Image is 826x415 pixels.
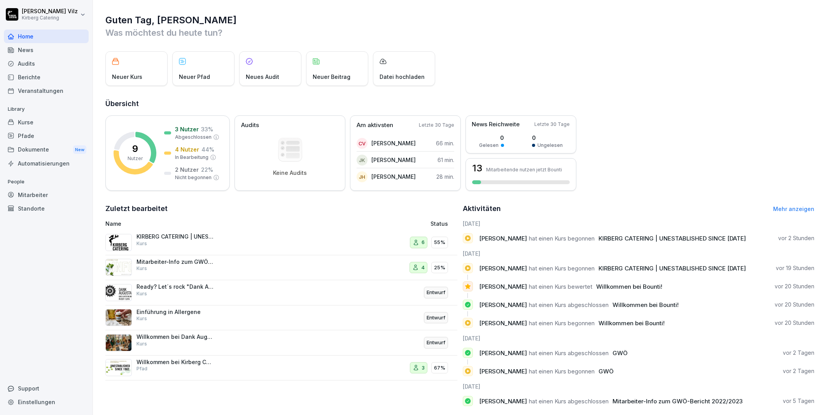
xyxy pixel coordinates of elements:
p: 22 % [201,166,213,174]
img: owsrcy0zfhuuvqkwyhcnissg.png [105,334,132,351]
p: Am aktivsten [357,121,393,130]
p: vor 5 Tagen [783,397,814,405]
p: Kurs [136,315,147,322]
span: hat einen Kurs begonnen [529,265,595,272]
img: i46egdugay6yxji09ovw546p.png [105,234,132,251]
p: Datei hochladen [380,73,425,81]
img: gkdm3ptpht20x3z55lxtzsov.png [105,284,132,301]
img: dxikevl05c274fqjcx4fmktu.png [105,309,132,326]
p: Was möchtest du heute tun? [105,26,814,39]
p: Library [4,103,89,115]
a: Mitarbeiter [4,188,89,202]
p: 55% [434,239,445,246]
p: In Bearbeitung [175,154,208,161]
h6: [DATE] [463,249,815,258]
p: Mitarbeitende nutzen jetzt Bounti [486,167,562,173]
p: [PERSON_NAME] Vilz [22,8,78,15]
p: 25% [434,264,445,272]
p: Neues Audit [246,73,279,81]
p: Willkommen bei Dank Augusta: Dein Einstieg in unser Team [136,333,214,340]
span: [PERSON_NAME] [479,368,527,375]
a: Einführung in AllergeneKursEntwurf [105,305,457,331]
p: Name [105,220,327,228]
span: hat einen Kurs begonnen [529,235,595,242]
p: Neuer Beitrag [313,73,350,81]
p: Entwurf [427,314,445,322]
p: Audits [241,121,259,130]
img: cbgah4ktzd3wiqnyiue5lell.png [105,259,132,276]
p: Entwurf [427,339,445,347]
p: Mitarbeiter-Info zum GWÖ-Bericht [136,258,214,265]
p: [PERSON_NAME] [371,139,416,147]
p: 44 % [201,145,214,153]
p: Kurs [136,290,147,297]
p: Kirberg Catering [22,15,78,21]
p: vor 19 Stunden [776,264,814,272]
p: News Reichweite [472,120,520,129]
a: Veranstaltungen [4,84,89,98]
p: vor 20 Stunden [775,301,814,309]
a: Pfade [4,129,89,143]
h6: [DATE] [463,334,815,342]
p: Kurs [136,265,147,272]
p: vor 2 Tagen [783,367,814,375]
p: Neuer Kurs [112,73,142,81]
p: 2 Nutzer [175,166,199,174]
p: 66 min. [436,139,454,147]
p: Letzte 30 Tage [419,122,454,129]
h6: [DATE] [463,220,815,228]
p: Nicht begonnen [175,174,212,181]
h2: Zuletzt bearbeitet [105,203,457,214]
p: Entwurf [427,289,445,296]
p: vor 2 Tagen [783,349,814,357]
p: KIRBERG CATERING | UNESTABLISHED SINCE [DATE] [136,233,214,240]
div: Automatisierungen [4,157,89,170]
p: 4 Nutzer [175,145,199,153]
a: Standorte [4,202,89,215]
p: Einführung in Allergene [136,309,214,316]
span: [PERSON_NAME] [479,301,527,309]
p: 28 min. [436,173,454,181]
div: New [73,145,86,154]
span: hat einen Kurs begonnen [529,368,595,375]
p: Letzte 30 Tage [534,121,570,128]
p: 9 [132,144,138,153]
p: [PERSON_NAME] [371,156,416,164]
a: Home [4,30,89,43]
span: KIRBERG CATERING | UNESTABLISHED SINCE [DATE] [598,265,746,272]
a: Willkommen bei Kirberg CateringPfad367% [105,356,457,381]
span: [PERSON_NAME] [479,349,527,357]
a: Willkommen bei Dank Augusta: Dein Einstieg in unser TeamKursEntwurf [105,330,457,356]
p: 0 [479,134,504,142]
p: 0 [532,134,563,142]
div: CV [357,138,367,149]
a: Kurse [4,115,89,129]
div: Audits [4,57,89,70]
p: Gelesen [479,142,499,149]
span: [PERSON_NAME] [479,283,527,290]
span: Willkommen bei Bounti! [612,301,679,309]
span: KIRBERG CATERING | UNESTABLISHED SINCE [DATE] [598,235,746,242]
span: [PERSON_NAME] [479,235,527,242]
p: 3 Nutzer [175,125,199,133]
span: Mitarbeiter-Info zum GWÖ-Bericht 2022/2023 [612,398,743,405]
p: 61 min. [437,156,454,164]
a: Mitarbeiter-Info zum GWÖ-BerichtKurs425% [105,255,457,281]
p: 33 % [201,125,213,133]
p: 4 [421,264,425,272]
p: 3 [422,364,425,372]
span: hat einen Kurs abgeschlossen [529,349,609,357]
div: JH [357,171,367,182]
div: Dokumente [4,143,89,157]
span: GWÖ [598,368,614,375]
div: Support [4,382,89,395]
a: Einstellungen [4,395,89,409]
p: 6 [422,239,425,246]
p: Abgeschlossen [175,134,212,141]
h2: Aktivitäten [463,203,501,214]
